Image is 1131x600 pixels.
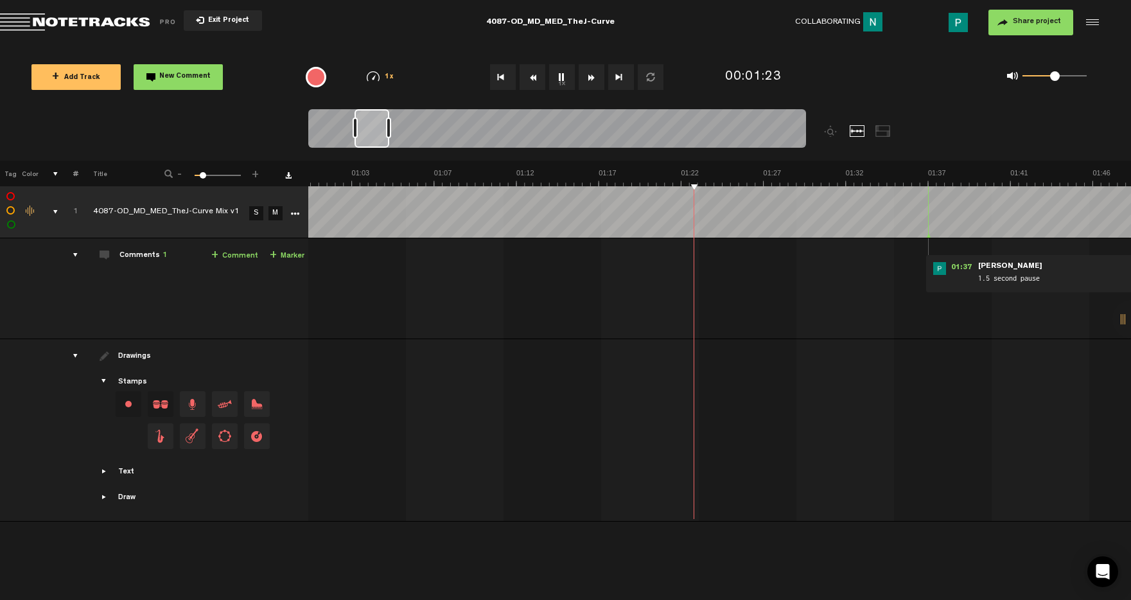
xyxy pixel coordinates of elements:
[19,161,39,186] th: Color
[863,12,882,31] img: ACg8ocLu3IjZ0q4g3Sv-67rBggf13R-7caSq40_txJsJBEcwv2RmFg=s96-c
[93,206,260,219] div: Click to edit the title
[60,249,80,261] div: comments
[1013,18,1061,26] span: Share project
[58,161,78,186] th: #
[270,249,304,263] a: Marker
[244,391,270,417] span: Drag and drop a stamp
[490,64,516,90] button: Go to beginning
[212,423,238,449] span: Drag and drop a stamp
[159,73,211,80] span: New Comment
[40,206,60,218] div: comments, stamps & drawings
[933,262,946,275] img: ACg8ocK2_7AM7z2z6jSroFv8AAIBqvSsYiLxF7dFzk16-E4UVv09gA=s96-c
[52,72,59,82] span: +
[162,252,167,260] span: 1
[638,64,663,90] button: Loop
[180,391,206,417] span: Drag and drop a stamp
[367,71,380,82] img: speedometer.svg
[244,423,270,449] span: Drag and drop a stamp
[270,251,277,261] span: +
[118,351,153,362] div: Drawings
[306,67,326,87] div: {{ tooltip_message }}
[58,186,78,238] td: Click to change the order number 1
[212,391,238,417] span: Drag and drop a stamp
[100,492,110,502] span: Showcase draw menu
[946,262,977,275] span: 01:37
[285,172,292,179] a: Download comments
[988,10,1073,35] button: Share project
[118,467,134,478] div: Text
[134,64,223,90] button: New Comment
[148,423,173,449] span: Drag and drop a stamp
[118,377,147,388] div: Stamps
[250,168,261,176] span: +
[118,493,136,504] div: Draw
[60,349,80,362] div: drawings
[977,262,1044,271] span: [PERSON_NAME]
[148,391,173,417] span: Drag and drop a stamp
[549,64,575,90] button: 1x
[347,71,413,82] div: 1x
[58,238,78,339] td: comments
[249,206,263,220] a: S
[78,186,245,238] td: Click to edit the title 4087-OD_MD_MED_TheJ-Curve Mix v1
[184,10,262,31] button: Exit Project
[204,17,249,24] span: Exit Project
[385,74,394,81] span: 1x
[31,64,121,90] button: +Add Track
[52,75,100,82] span: Add Track
[211,251,218,261] span: +
[100,466,110,477] span: Showcase text
[119,251,167,261] div: Comments
[39,186,58,238] td: comments, stamps & drawings
[949,13,968,32] img: ACg8ocK2_7AM7z2z6jSroFv8AAIBqvSsYiLxF7dFzk16-E4UVv09gA=s96-c
[58,339,78,522] td: drawings
[19,186,39,238] td: Change the color of the waveform
[211,249,258,263] a: Comment
[288,207,301,218] a: More
[100,376,110,387] span: Showcase stamps
[1087,556,1118,587] div: Open Intercom Messenger
[795,12,888,32] div: Collaborating
[116,391,141,417] div: Change stamp color.To change the color of an existing stamp, select the stamp on the right and th...
[175,168,185,176] span: -
[21,206,40,217] div: Change the color of the waveform
[579,64,604,90] button: Fast Forward
[180,423,206,449] span: Drag and drop a stamp
[725,68,782,87] div: 00:01:23
[608,64,634,90] button: Go to end
[60,206,80,218] div: Click to change the order number
[268,206,283,220] a: M
[520,64,545,90] button: Rewind
[78,161,147,186] th: Title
